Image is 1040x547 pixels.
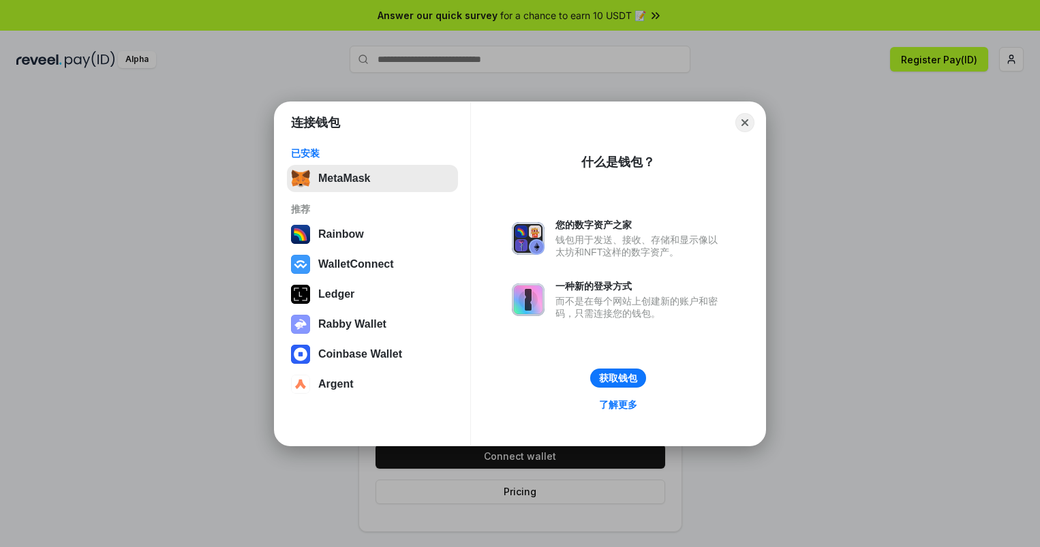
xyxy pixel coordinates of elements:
img: svg+xml,%3Csvg%20width%3D%2228%22%20height%3D%2228%22%20viewBox%3D%220%200%2028%2028%22%20fill%3D... [291,345,310,364]
div: 而不是在每个网站上创建新的账户和密码，只需连接您的钱包。 [555,295,724,319]
div: 钱包用于发送、接收、存储和显示像以太坊和NFT这样的数字资产。 [555,234,724,258]
img: svg+xml,%3Csvg%20xmlns%3D%22http%3A%2F%2Fwww.w3.org%2F2000%2Fsvg%22%20fill%3D%22none%22%20viewBox... [512,222,545,255]
div: 推荐 [291,203,454,215]
div: Ledger [318,288,354,300]
button: 获取钱包 [590,369,646,388]
button: MetaMask [287,165,458,192]
img: svg+xml,%3Csvg%20fill%3D%22none%22%20height%3D%2233%22%20viewBox%3D%220%200%2035%2033%22%20width%... [291,169,310,188]
div: 获取钱包 [599,372,637,384]
div: Argent [318,378,354,390]
img: svg+xml,%3Csvg%20width%3D%22120%22%20height%3D%22120%22%20viewBox%3D%220%200%20120%20120%22%20fil... [291,225,310,244]
img: svg+xml,%3Csvg%20width%3D%2228%22%20height%3D%2228%22%20viewBox%3D%220%200%2028%2028%22%20fill%3D... [291,375,310,394]
div: 什么是钱包？ [581,154,655,170]
div: Rainbow [318,228,364,240]
img: svg+xml,%3Csvg%20width%3D%2228%22%20height%3D%2228%22%20viewBox%3D%220%200%2028%2028%22%20fill%3D... [291,255,310,274]
button: Ledger [287,281,458,308]
button: Argent [287,371,458,398]
button: Coinbase Wallet [287,341,458,368]
button: Rabby Wallet [287,311,458,338]
div: MetaMask [318,172,370,185]
div: 了解更多 [599,398,637,411]
img: svg+xml,%3Csvg%20xmlns%3D%22http%3A%2F%2Fwww.w3.org%2F2000%2Fsvg%22%20fill%3D%22none%22%20viewBox... [512,283,545,316]
div: 一种新的登录方式 [555,280,724,292]
img: svg+xml,%3Csvg%20xmlns%3D%22http%3A%2F%2Fwww.w3.org%2F2000%2Fsvg%22%20width%3D%2228%22%20height%3... [291,285,310,304]
img: svg+xml,%3Csvg%20xmlns%3D%22http%3A%2F%2Fwww.w3.org%2F2000%2Fsvg%22%20fill%3D%22none%22%20viewBox... [291,315,310,334]
div: Rabby Wallet [318,318,386,330]
h1: 连接钱包 [291,114,340,131]
div: WalletConnect [318,258,394,270]
div: 您的数字资产之家 [555,219,724,231]
a: 了解更多 [591,396,645,413]
button: Close [735,113,754,132]
button: WalletConnect [287,251,458,278]
div: Coinbase Wallet [318,348,402,360]
button: Rainbow [287,221,458,248]
div: 已安装 [291,147,454,159]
